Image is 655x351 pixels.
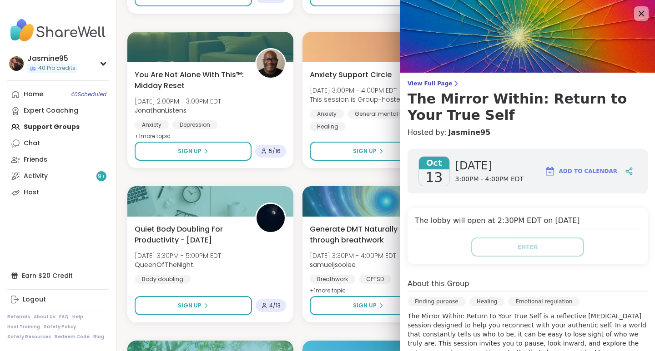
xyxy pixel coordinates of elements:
[7,184,109,201] a: Host
[269,302,281,309] span: 4 / 13
[71,91,106,98] span: 40 Scheduled
[135,106,186,115] b: JonathanListens
[24,188,39,197] div: Host
[7,168,109,184] a: Activity9+
[544,166,555,177] img: ShareWell Logomark
[310,69,392,80] span: Anxiety Support Circle
[9,56,24,71] img: Jasmine95
[23,295,46,304] div: Logout
[24,106,78,115] div: Expert Coaching
[135,69,245,91] span: You Are Not Alone With This™: Midday Reset
[7,292,109,308] a: Logout
[135,142,252,161] button: Sign Up
[408,127,648,138] h4: Hosted by:
[257,204,285,232] img: QueenOfTheNight
[310,260,356,269] b: samueljsoolee
[540,160,621,182] button: Add to Calendar
[135,296,252,315] button: Sign Up
[55,334,90,340] a: Redeem Code
[408,80,648,87] span: View Full Page
[518,243,538,251] span: Enter
[310,296,427,315] button: Sign Up
[7,324,40,330] a: Host Training
[471,237,584,257] button: Enter
[455,158,524,173] span: [DATE]
[135,260,193,269] b: QueenOfTheNight
[27,54,77,64] div: Jasmine95
[310,122,346,131] div: Healing
[44,324,76,330] a: Safety Policy
[310,251,396,260] span: [DATE] 3:30PM - 4:00PM EDT
[59,314,69,320] a: FAQ
[24,139,40,148] div: Chat
[24,90,43,99] div: Home
[353,147,377,155] span: Sign Up
[257,49,285,78] img: JonathanListens
[408,91,648,124] h3: The Mirror Within: Return to Your True Self
[178,302,202,310] span: Sign Up
[7,314,30,320] a: Referrals
[310,224,420,246] span: Generate DMT Naturally through breathwork
[172,120,217,129] div: Depression
[135,97,221,106] span: [DATE] 2:00PM - 3:00PM EDT
[7,334,51,340] a: Safety Resources
[310,95,405,104] span: This session is Group-hosted
[7,103,109,119] a: Expert Coaching
[408,80,648,124] a: View Full PageThe Mirror Within: Return to Your True Self
[559,167,617,175] span: Add to Calendar
[415,215,640,228] h4: The lobby will open at 2:30PM EDT on [DATE]
[98,173,106,180] span: 9 +
[34,314,55,320] a: About Us
[7,135,109,152] a: Chat
[359,275,391,284] div: CPTSD
[310,86,405,95] span: [DATE] 3:00PM - 4:00PM EDT
[7,86,109,103] a: Home40Scheduled
[508,297,579,306] div: Emotional regulation
[24,172,48,181] div: Activity
[24,155,47,164] div: Friends
[269,148,281,155] span: 5 / 16
[310,142,427,161] button: Sign Up
[135,251,221,260] span: [DATE] 3:30PM - 5:00PM EDT
[93,334,104,340] a: Blog
[408,297,466,306] div: Finding purpose
[135,275,191,284] div: Body doubling
[178,147,202,155] span: Sign Up
[135,224,245,246] span: Quiet Body Doubling For Productivity - [DATE]
[38,64,76,72] span: 40 Pro credits
[348,109,424,119] div: General mental health
[7,15,109,46] img: ShareWell Nav Logo
[7,152,109,168] a: Friends
[72,314,83,320] a: Help
[455,175,524,184] span: 3:00PM - 4:00PM EDT
[419,157,449,169] span: Oct
[408,278,469,289] h4: About this Group
[425,169,443,186] span: 13
[353,302,377,310] span: Sign Up
[310,275,355,284] div: Breathwork
[7,267,109,284] div: Earn $20 Credit
[135,120,169,129] div: Anxiety
[469,297,505,306] div: Healing
[310,109,344,119] div: Anxiety
[448,127,490,138] a: Jasmine95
